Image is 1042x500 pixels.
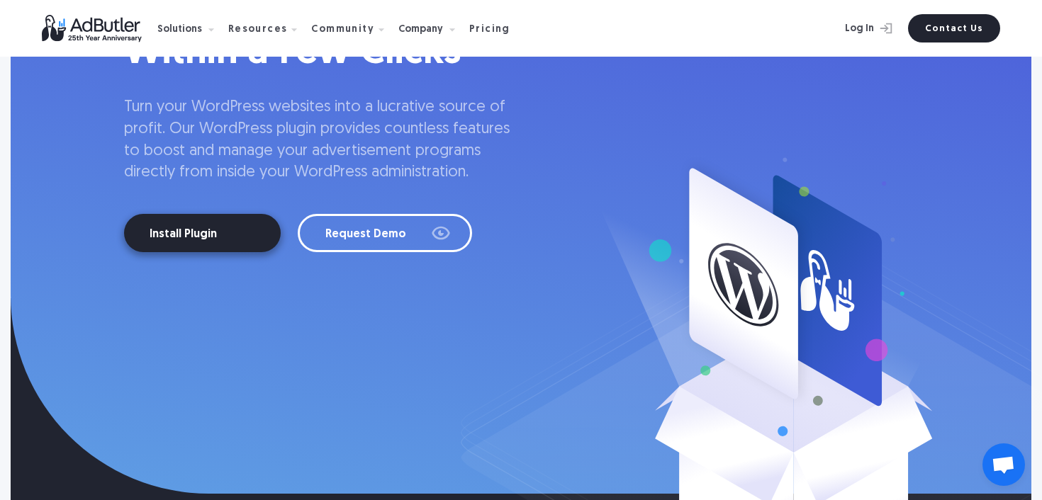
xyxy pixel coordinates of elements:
[982,443,1025,486] a: Open chat
[157,6,225,51] div: Solutions
[398,25,443,35] div: Company
[311,6,396,51] div: Community
[311,25,374,35] div: Community
[157,25,202,35] div: Solutions
[124,97,514,184] p: Turn your WordPress websites into a lucrative source of profit. Our WordPress plugin provides cou...
[469,22,522,35] a: Pricing
[298,214,472,252] a: Request Demo
[908,14,1000,42] a: Contact Us
[469,25,510,35] div: Pricing
[398,6,466,51] div: Company
[228,6,309,51] div: Resources
[228,25,288,35] div: Resources
[124,214,281,252] a: Install Plugin
[807,14,900,42] a: Log In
